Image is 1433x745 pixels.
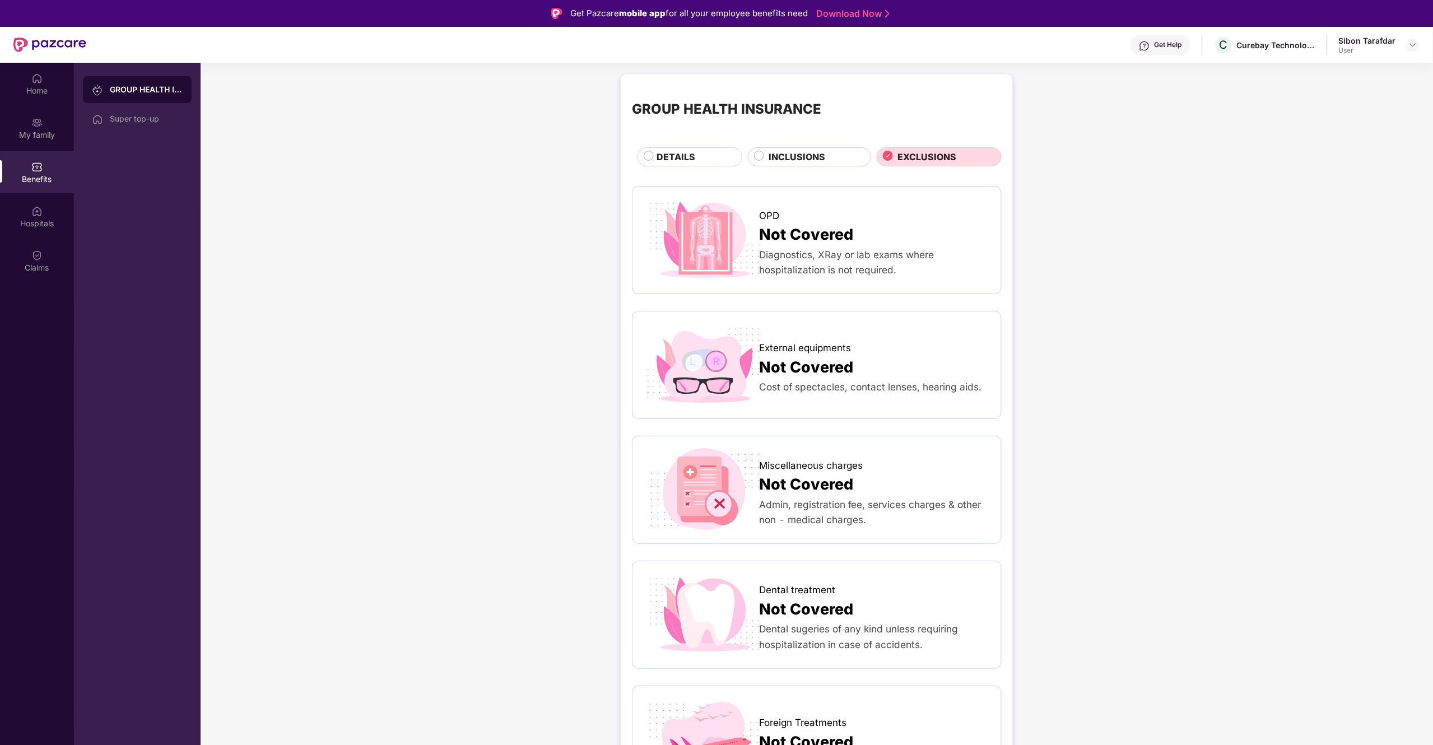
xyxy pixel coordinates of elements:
span: Not Covered [759,356,853,379]
span: Not Covered [759,223,853,246]
span: Miscellaneous charges [759,458,863,473]
div: Get Help [1155,40,1182,49]
span: OPD [759,208,779,223]
div: User [1339,46,1396,55]
img: svg+xml;base64,PHN2ZyBpZD0iQmVuZWZpdHMiIHhtbG5zPSJodHRwOi8vd3d3LnczLm9yZy8yMDAwL3N2ZyIgd2lkdGg9Ij... [31,161,43,173]
div: GROUP HEALTH INSURANCE [110,84,183,95]
img: svg+xml;base64,PHN2ZyBpZD0iQ2xhaW0iIHhtbG5zPSJodHRwOi8vd3d3LnczLm9yZy8yMDAwL3N2ZyIgd2lkdGg9IjIwIi... [31,250,43,261]
img: icon [644,572,765,657]
span: EXCLUSIONS [897,150,956,164]
span: Not Covered [759,473,853,496]
span: Diagnostics, XRay or lab exams where hospitalization is not required. [759,249,934,276]
strong: mobile app [619,8,666,18]
img: svg+xml;base64,PHN2ZyB3aWR0aD0iMjAiIGhlaWdodD0iMjAiIHZpZXdCb3g9IjAgMCAyMCAyMCIgZmlsbD0ibm9uZSIgeG... [31,117,43,128]
div: GROUP HEALTH INSURANCE [632,99,821,120]
img: New Pazcare Logo [13,38,86,52]
img: svg+xml;base64,PHN2ZyBpZD0iSG9zcGl0YWxzIiB4bWxucz0iaHR0cDovL3d3dy53My5vcmcvMjAwMC9zdmciIHdpZHRoPS... [31,206,43,217]
span: C [1220,38,1228,52]
span: DETAILS [657,150,696,164]
div: Curebay Technologies pvt ltd [1237,40,1315,50]
img: svg+xml;base64,PHN2ZyBpZD0iRHJvcGRvd24tMzJ4MzIiIHhtbG5zPSJodHRwOi8vd3d3LnczLm9yZy8yMDAwL3N2ZyIgd2... [1408,40,1417,49]
img: Stroke [885,8,890,20]
div: Sibon Tarafdar [1339,35,1396,46]
div: Get Pazcare for all your employee benefits need [570,7,808,20]
img: icon [644,323,765,407]
span: Dental sugeries of any kind unless requiring hospitalization in case of accidents. [759,623,958,650]
span: Foreign Treatments [759,715,846,730]
img: svg+xml;base64,PHN2ZyBpZD0iSG9tZSIgeG1sbnM9Imh0dHA6Ly93d3cudzMub3JnLzIwMDAvc3ZnIiB3aWR0aD0iMjAiIG... [92,114,103,125]
span: Admin, registration fee, services charges & other non - medical charges. [759,499,981,525]
img: svg+xml;base64,PHN2ZyBpZD0iSG9tZSIgeG1sbnM9Imh0dHA6Ly93d3cudzMub3JnLzIwMDAvc3ZnIiB3aWR0aD0iMjAiIG... [31,73,43,84]
span: INCLUSIONS [769,150,826,164]
img: icon [644,448,765,532]
img: svg+xml;base64,PHN2ZyB3aWR0aD0iMjAiIGhlaWdodD0iMjAiIHZpZXdCb3g9IjAgMCAyMCAyMCIgZmlsbD0ibm9uZSIgeG... [92,85,103,96]
span: Dental treatment [759,583,835,598]
img: svg+xml;base64,PHN2ZyBpZD0iSGVscC0zMngzMiIgeG1sbnM9Imh0dHA6Ly93d3cudzMub3JnLzIwMDAvc3ZnIiB3aWR0aD... [1139,40,1150,52]
span: External equipments [759,341,851,356]
a: Download Now [816,8,886,20]
img: Logo [551,8,562,19]
img: icon [644,198,765,282]
div: Super top-up [110,114,183,123]
span: Cost of spectacles, contact lenses, hearing aids. [759,381,981,393]
span: Not Covered [759,598,853,621]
